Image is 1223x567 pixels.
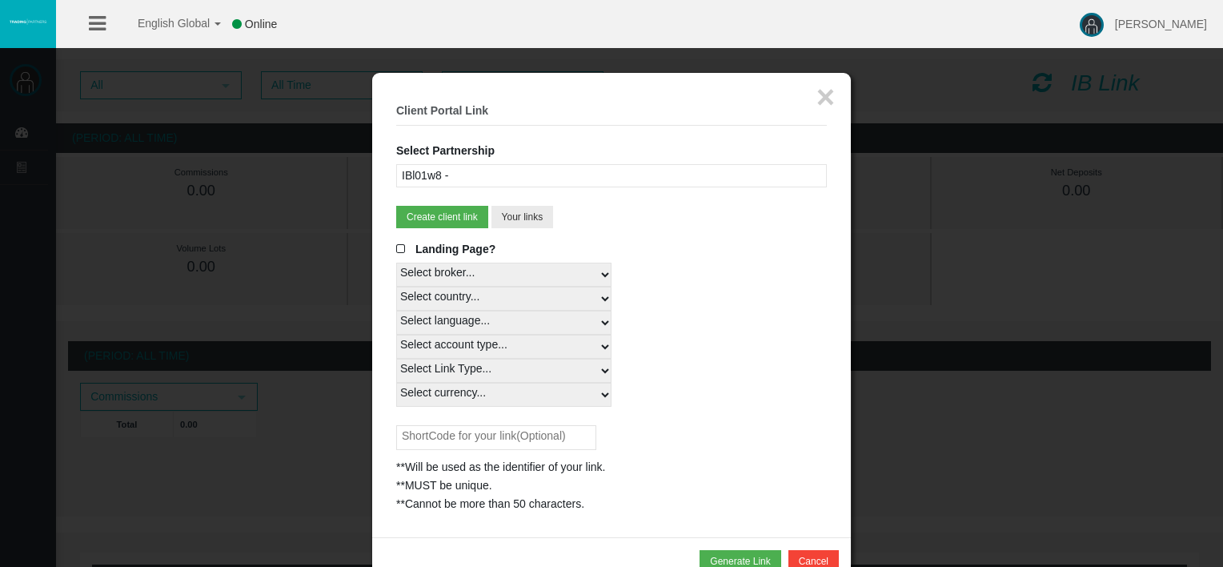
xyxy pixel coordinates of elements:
[117,17,210,30] span: English Global
[396,104,488,117] b: Client Portal Link
[396,495,827,513] div: **Cannot be more than 50 characters.
[396,206,488,228] button: Create client link
[396,458,827,477] div: **Will be used as the identifier of your link.
[1115,18,1207,30] span: [PERSON_NAME]
[491,206,554,228] button: Your links
[816,81,835,113] button: ×
[415,243,495,255] span: Landing Page?
[396,477,827,495] div: **MUST be unique.
[396,164,827,187] div: IBl01w8 -
[8,18,48,25] img: logo.svg
[245,18,277,30] span: Online
[1080,13,1104,37] img: user-image
[396,425,596,450] input: ShortCode for your link(Optional)
[396,142,495,160] label: Select Partnership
